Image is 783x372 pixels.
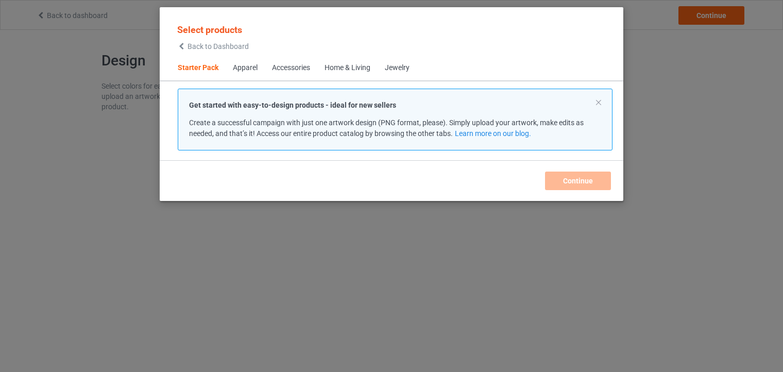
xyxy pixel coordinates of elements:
[177,24,242,35] span: Select products
[189,119,584,138] span: Create a successful campaign with just one artwork design (PNG format, please). Simply upload you...
[188,42,249,50] span: Back to Dashboard
[385,63,410,73] div: Jewelry
[272,63,310,73] div: Accessories
[233,63,258,73] div: Apparel
[325,63,370,73] div: Home & Living
[189,101,396,109] strong: Get started with easy-to-design products - ideal for new sellers
[455,129,531,138] a: Learn more on our blog.
[171,56,226,80] span: Starter Pack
